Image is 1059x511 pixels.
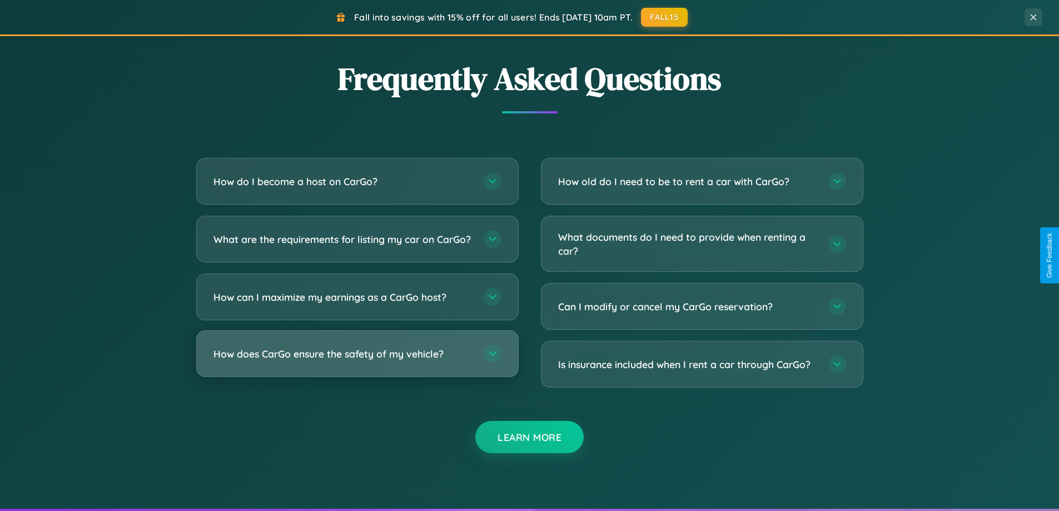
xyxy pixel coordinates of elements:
[558,230,817,257] h3: What documents do I need to provide when renting a car?
[196,57,863,100] h2: Frequently Asked Questions
[558,300,817,314] h3: Can I modify or cancel my CarGo reservation?
[641,8,688,27] button: FALL15
[1046,233,1053,278] div: Give Feedback
[558,358,817,371] h3: Is insurance included when I rent a car through CarGo?
[475,421,584,453] button: Learn More
[558,175,817,188] h3: How old do I need to be to rent a car with CarGo?
[213,232,473,246] h3: What are the requirements for listing my car on CarGo?
[354,12,633,23] span: Fall into savings with 15% off for all users! Ends [DATE] 10am PT.
[213,175,473,188] h3: How do I become a host on CarGo?
[213,347,473,361] h3: How does CarGo ensure the safety of my vehicle?
[213,290,473,304] h3: How can I maximize my earnings as a CarGo host?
